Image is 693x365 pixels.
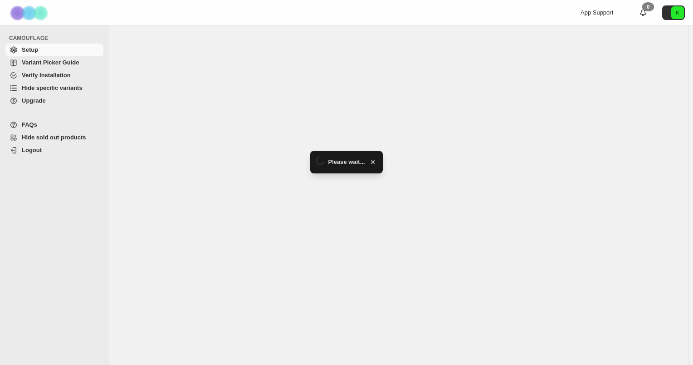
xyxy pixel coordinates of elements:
button: Avatar with initials K [662,5,685,20]
span: Hide sold out products [22,134,86,141]
span: Upgrade [22,97,46,104]
span: Setup [22,46,38,53]
span: CAMOUFLAGE [9,35,104,42]
a: 0 [639,8,648,17]
a: Verify Installation [5,69,103,82]
a: FAQs [5,118,103,131]
img: Camouflage [7,0,53,25]
span: Variant Picker Guide [22,59,79,66]
span: Avatar with initials K [671,6,684,19]
a: Hide specific variants [5,82,103,94]
a: Hide sold out products [5,131,103,144]
span: Verify Installation [22,72,71,79]
text: K [676,10,679,15]
a: Upgrade [5,94,103,107]
a: Setup [5,44,103,56]
a: Variant Picker Guide [5,56,103,69]
span: App Support [581,9,613,16]
span: Please wait... [328,158,365,167]
span: FAQs [22,121,37,128]
div: 0 [642,2,654,11]
span: Logout [22,147,42,153]
span: Hide specific variants [22,84,83,91]
a: Logout [5,144,103,157]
